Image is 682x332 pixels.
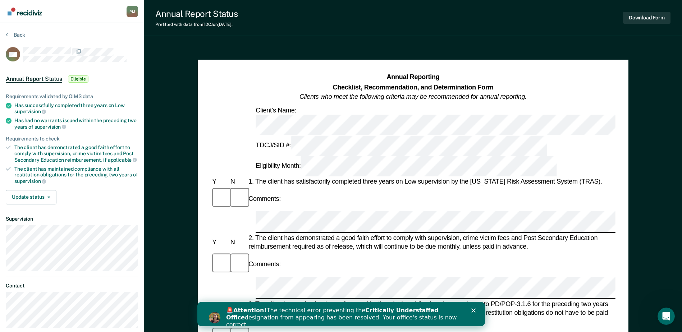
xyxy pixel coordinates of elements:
button: Download Form [623,12,670,24]
div: Requirements to check [6,136,138,142]
dt: Contact [6,283,138,289]
span: Eligible [68,75,88,83]
div: 🚨 The technical error preventing the designation from appearing has been resolved. Your office's ... [29,5,265,27]
div: Close [274,6,281,11]
button: Back [6,32,25,38]
div: The client has maintained compliance with all restitution obligations for the preceding two years of [14,166,138,184]
span: applicable [108,157,137,163]
dt: Supervision [6,216,138,222]
div: Has had no warrants issued within the preceding two years of [14,117,138,130]
iframe: Intercom live chat [658,308,675,325]
img: Recidiviz [8,8,42,15]
div: Comments: [247,260,282,268]
div: Comments: [247,194,282,203]
button: Update status [6,190,56,204]
div: Eligibility Month: [254,156,558,176]
b: Attention! [36,5,69,12]
span: supervision [35,124,66,130]
div: Y [211,177,229,186]
span: Annual Report Status [6,75,62,83]
iframe: Intercom live chat banner [197,302,485,326]
span: supervision [14,178,46,184]
b: Critically Understaffed Office [29,5,241,19]
div: Prefilled with data from TDCJ on [DATE] . [155,22,238,27]
strong: Annual Reporting [386,74,439,81]
div: TDCJ/SID #: [254,135,548,156]
span: supervision [14,109,46,114]
strong: Checklist, Recommendation, and Determination Form [333,83,493,91]
div: Y [211,238,229,247]
button: Profile dropdown button [127,6,138,17]
em: Clients who meet the following criteria may be recommended for annual reporting. [299,93,527,100]
div: N [229,238,247,247]
div: 3. The client has maintained compliance with all restitution obligations in accordance to PD/POP-... [247,299,615,326]
div: 1. The client has satisfactorily completed three years on Low supervision by the [US_STATE] Risk ... [247,177,615,186]
div: 2. The client has demonstrated a good faith effort to comply with supervision, crime victim fees ... [247,234,615,251]
div: Annual Report Status [155,9,238,19]
div: Has successfully completed three years on Low [14,102,138,115]
div: N [229,177,247,186]
div: P M [127,6,138,17]
div: The client has demonstrated a good faith effort to comply with supervision, crime victim fees and... [14,144,138,163]
div: Requirements validated by OIMS data [6,93,138,100]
